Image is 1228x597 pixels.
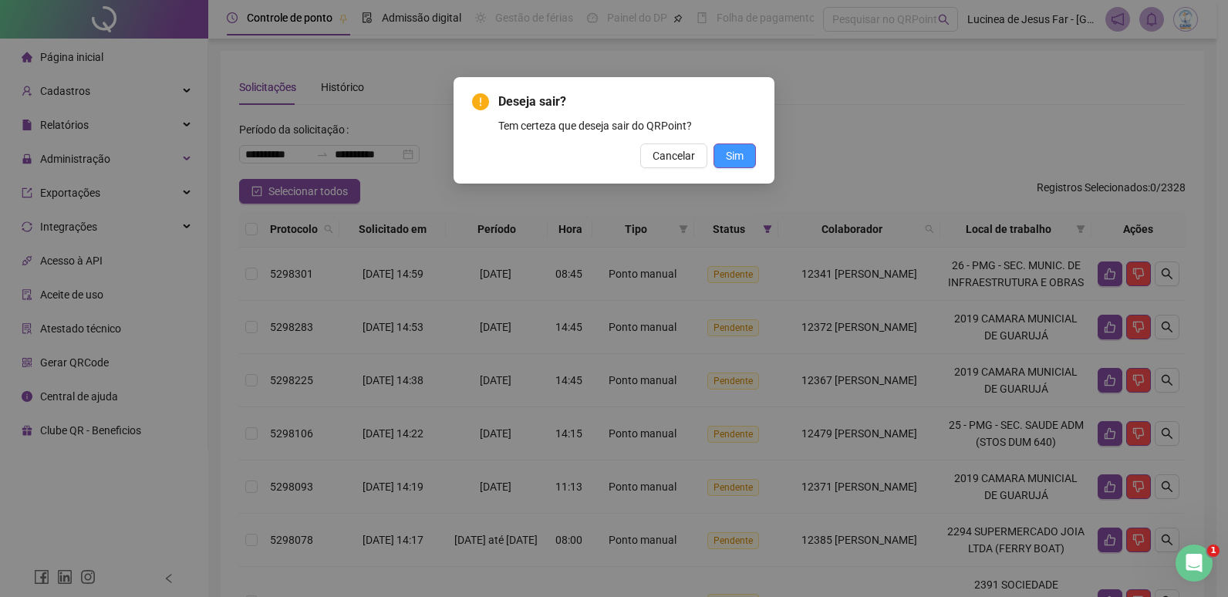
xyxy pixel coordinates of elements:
[498,93,756,111] span: Deseja sair?
[498,117,756,134] div: Tem certeza que deseja sair do QRPoint?
[653,147,695,164] span: Cancelar
[726,147,744,164] span: Sim
[1176,545,1213,582] iframe: Intercom live chat
[1207,545,1220,557] span: 1
[472,93,489,110] span: exclamation-circle
[640,143,707,168] button: Cancelar
[714,143,756,168] button: Sim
